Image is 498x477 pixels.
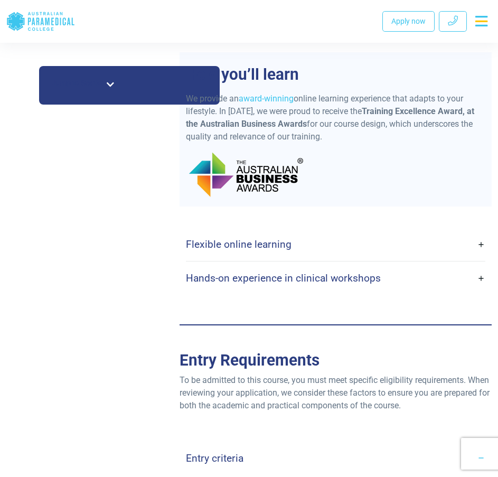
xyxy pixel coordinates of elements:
[186,452,243,464] h4: Entry criteria
[186,272,381,284] h4: Hands-on experience in clinical workshops
[186,266,485,291] a: Hands-on experience in clinical workshops
[239,93,294,104] a: award-winning
[382,11,435,32] a: Apply now
[186,92,485,143] p: We provide an online learning experience that adapts to your lifestyle. In [DATE], we were proud ...
[186,232,485,257] a: Flexible online learning
[186,106,474,129] strong: Training Excellence Award, at the Australian Business Awards
[186,238,292,250] h4: Flexible online learning
[6,4,75,39] a: Australian Paramedical College
[180,351,492,370] h2: Entry Requirements
[180,65,492,84] h2: How you’ll learn
[186,446,485,471] a: Entry criteria
[471,12,492,31] button: Toggle navigation
[180,374,492,412] p: To be admitted to this course, you must meet specific eligibility requirements. When reviewing yo...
